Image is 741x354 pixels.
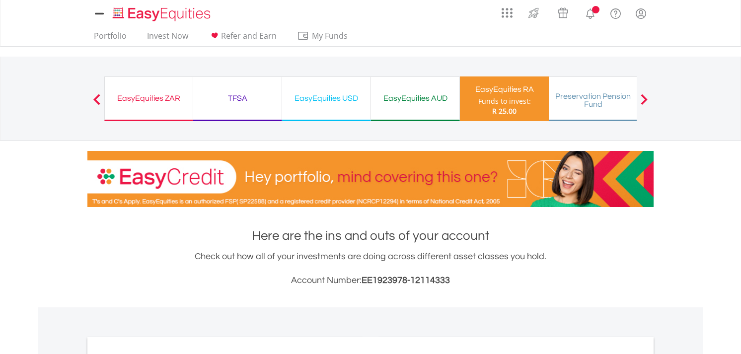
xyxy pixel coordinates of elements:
div: TFSA [199,91,276,105]
span: EE1923978-12114333 [362,276,450,285]
a: FAQ's and Support [603,2,628,22]
h1: Here are the ins and outs of your account [87,227,654,245]
h3: Account Number: [87,274,654,287]
button: Next [634,99,654,109]
img: vouchers-v2.svg [555,5,571,21]
div: EasyEquities RA [466,82,543,96]
button: Previous [87,99,107,109]
span: R 25.00 [492,106,517,116]
img: EasyCredit Promotion Banner [87,151,654,207]
a: Invest Now [143,31,192,46]
a: Refer and Earn [205,31,281,46]
a: Home page [109,2,215,22]
a: Portfolio [90,31,131,46]
div: Funds to invest: [478,96,531,106]
div: Preservation Pension Fund [555,92,631,108]
a: Vouchers [548,2,578,21]
a: Notifications [578,2,603,22]
a: AppsGrid [495,2,519,18]
div: EasyEquities AUD [377,91,453,105]
div: EasyEquities USD [288,91,365,105]
div: Check out how all of your investments are doing across different asset classes you hold. [87,250,654,287]
img: thrive-v2.svg [525,5,542,21]
img: EasyEquities_Logo.png [111,6,215,22]
span: My Funds [297,29,362,42]
span: Refer and Earn [221,30,277,41]
div: EasyEquities ZAR [111,91,187,105]
img: grid-menu-icon.svg [502,7,513,18]
a: My Profile [628,2,654,24]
